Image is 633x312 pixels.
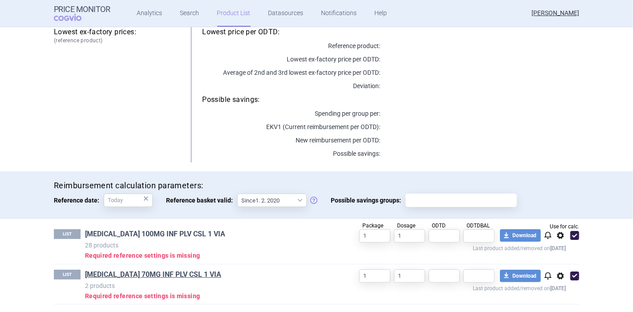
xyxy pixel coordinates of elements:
[85,229,332,241] h1: BLENREP 100MG INF PLV CSL 1 VIA
[85,281,332,290] p: 2 products
[467,223,490,229] span: ODTDBAL
[332,283,566,292] p: Last product added/removed on
[432,223,446,229] span: ODTD
[54,14,94,21] span: COGVIO
[397,223,415,229] span: Dosage
[500,270,541,282] button: Download
[104,194,153,207] input: Reference date:×
[85,229,225,239] a: [MEDICAL_DATA] 100MG INF PLV CSL 1 VIA
[54,180,579,191] h4: Reimbursement calculation parameters:
[409,194,514,206] input: Possible savings groups:
[202,95,579,105] h5: Possible savings:
[500,229,541,242] button: Download
[550,285,566,292] strong: [DATE]
[362,223,383,229] span: Package
[54,5,110,22] a: Price MonitorCOGVIO
[237,194,307,207] select: Reference basket valid:
[54,27,180,45] h5: Lowest ex-factory prices:
[85,292,332,300] p: Required reference settings is missing
[202,149,380,158] p: Possible savings:
[143,194,149,203] div: ×
[202,41,380,50] p: Reference product:
[85,241,332,250] p: 28 products
[331,194,406,207] span: Possible savings groups:
[85,270,221,280] a: [MEDICAL_DATA] 70MG INF PLV CSL 1 VIA
[54,37,180,45] span: (reference product)
[332,243,566,251] p: Last product added/removed on
[54,229,81,239] p: LIST
[54,270,81,280] p: LIST
[202,122,380,131] p: EKV1 (Current reimbursement per ODTD):
[54,5,110,14] strong: Price Monitor
[202,55,380,64] p: Lowest ex-factory price per ODTD:
[85,251,332,260] p: Required reference settings is missing
[550,245,566,251] strong: [DATE]
[202,27,579,37] h5: Lowest price per ODTD:
[202,81,380,90] p: Deviation:
[202,68,380,77] p: Average of 2nd and 3rd lowest ex-factory price per ODTD:
[550,224,579,229] span: Use for calc.
[202,109,380,118] p: Spending per group per :
[202,136,380,145] p: New reimbursement per ODTD:
[85,270,332,281] h1: BLENREP 70MG INF PLV CSL 1 VIA
[54,194,104,207] span: Reference date:
[166,194,237,207] span: Reference basket valid:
